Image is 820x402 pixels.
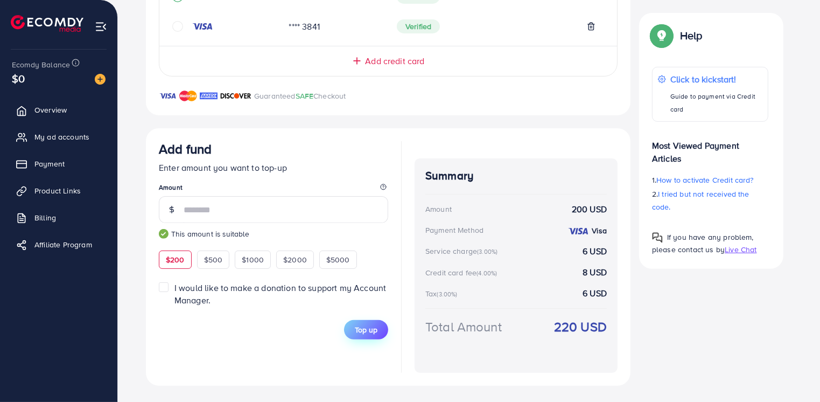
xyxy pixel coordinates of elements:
[242,254,264,265] span: $1000
[425,317,502,336] div: Total Amount
[192,22,213,31] img: credit
[8,207,109,228] a: Billing
[425,169,607,183] h4: Summary
[652,189,749,212] span: I tried but not received the code.
[34,131,89,142] span: My ad accounts
[425,246,501,257] div: Service charge
[8,99,109,121] a: Overview
[34,239,92,250] span: Affiliate Program
[652,26,671,45] img: Popup guide
[670,90,762,116] p: Guide to payment via Credit card
[670,73,762,86] p: Click to kickstart!
[365,55,424,67] span: Add credit card
[583,266,607,279] strong: 8 USD
[296,91,314,101] span: SAFE
[437,290,457,299] small: (3.00%)
[34,185,81,196] span: Product Links
[174,282,386,306] span: I would like to make a donation to support my Account Manager.
[425,204,452,214] div: Amount
[12,59,70,70] span: Ecomdy Balance
[8,153,109,175] a: Payment
[477,247,497,256] small: (3.00%)
[397,19,440,33] span: Verified
[8,234,109,255] a: Affiliate Program
[159,89,177,102] img: brand
[200,89,218,102] img: brand
[652,174,768,186] p: 1.
[425,288,461,299] div: Tax
[34,158,65,169] span: Payment
[95,74,106,85] img: image
[172,21,183,32] svg: circle
[344,320,388,339] button: Top up
[725,244,756,255] span: Live Chat
[34,212,56,223] span: Billing
[8,126,109,148] a: My ad accounts
[554,317,607,336] strong: 220 USD
[159,183,388,196] legend: Amount
[95,20,107,33] img: menu
[572,203,607,216] strong: 200 USD
[204,254,223,265] span: $500
[774,354,812,394] iframe: Chat
[12,71,25,86] span: $0
[159,229,169,239] img: guide
[652,130,768,165] p: Most Viewed Payment Articles
[11,15,83,32] img: logo
[652,232,663,243] img: Popup guide
[592,225,607,236] strong: Visa
[652,232,754,255] span: If you have any problem, please contact us by
[425,267,501,278] div: Credit card fee
[159,141,212,157] h3: Add fund
[567,227,589,235] img: credit
[656,175,753,185] span: How to activate Credit card?
[159,228,388,239] small: This amount is suitable
[355,324,377,335] span: Top up
[326,254,350,265] span: $5000
[34,105,67,115] span: Overview
[583,245,607,258] strong: 6 USD
[254,89,346,102] p: Guaranteed Checkout
[166,254,185,265] span: $200
[283,254,307,265] span: $2000
[159,161,388,174] p: Enter amount you want to top-up
[680,29,703,42] p: Help
[476,269,497,278] small: (4.00%)
[8,180,109,202] a: Product Links
[425,225,483,235] div: Payment Method
[179,89,197,102] img: brand
[220,89,251,102] img: brand
[652,188,768,213] p: 2.
[583,287,607,300] strong: 6 USD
